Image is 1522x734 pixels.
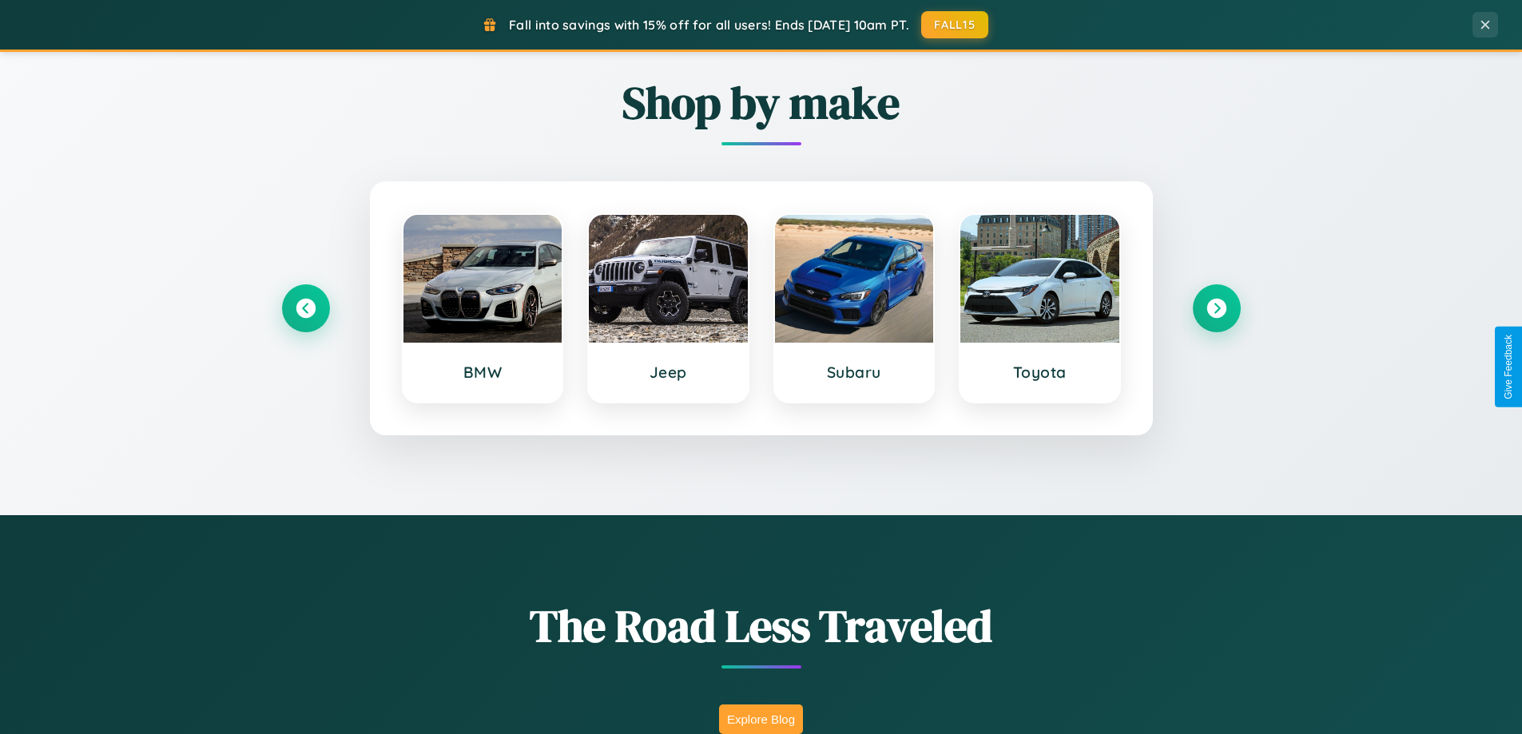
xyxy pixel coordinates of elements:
[509,17,909,33] span: Fall into savings with 15% off for all users! Ends [DATE] 10am PT.
[976,363,1103,382] h3: Toyota
[419,363,546,382] h3: BMW
[719,704,803,734] button: Explore Blog
[282,72,1241,133] h2: Shop by make
[921,11,988,38] button: FALL15
[791,363,918,382] h3: Subaru
[1503,335,1514,399] div: Give Feedback
[282,595,1241,657] h1: The Road Less Traveled
[605,363,732,382] h3: Jeep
